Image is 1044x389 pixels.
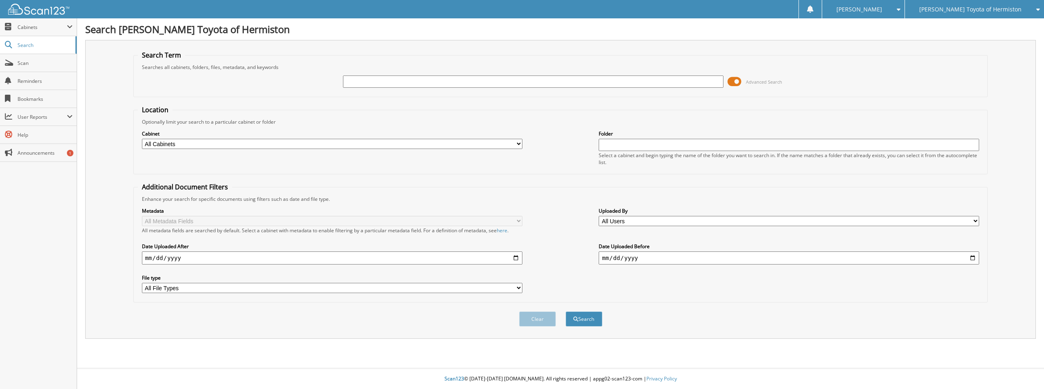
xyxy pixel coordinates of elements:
div: Enhance your search for specific documents using filters such as date and file type. [138,196,984,202]
span: [PERSON_NAME] Toyota of Hermiston [919,7,1022,12]
span: Help [18,131,73,138]
span: Cabinets [18,24,67,31]
span: Reminders [18,78,73,84]
a: Privacy Policy [646,375,677,382]
label: Date Uploaded After [142,243,522,250]
a: here [497,227,507,234]
label: Metadata [142,207,522,214]
label: Date Uploaded Before [599,243,979,250]
label: Cabinet [142,130,522,137]
legend: Search Term [138,51,185,60]
button: Clear [519,311,556,327]
legend: Additional Document Filters [138,182,232,191]
input: end [599,251,979,265]
div: 1 [67,150,73,156]
div: Searches all cabinets, folders, files, metadata, and keywords [138,64,984,71]
div: All metadata fields are searched by default. Select a cabinet with metadata to enable filtering b... [142,227,522,234]
label: Uploaded By [599,207,979,214]
span: Scan123 [445,375,464,382]
div: © [DATE]-[DATE] [DOMAIN_NAME]. All rights reserved | appg02-scan123-com | [77,369,1044,389]
button: Search [566,311,602,327]
span: [PERSON_NAME] [836,7,882,12]
h1: Search [PERSON_NAME] Toyota of Hermiston [85,22,1036,36]
div: Optionally limit your search to a particular cabinet or folder [138,118,984,125]
div: Select a cabinet and begin typing the name of the folder you want to search in. If the name match... [599,152,979,166]
input: start [142,251,522,265]
img: scan123-logo-white.svg [8,4,69,15]
label: File type [142,274,522,281]
span: Scan [18,60,73,67]
legend: Location [138,105,173,114]
span: Search [18,42,71,49]
span: Bookmarks [18,96,73,102]
span: Advanced Search [746,79,782,85]
span: Announcements [18,149,73,156]
span: User Reports [18,113,67,120]
label: Folder [599,130,979,137]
